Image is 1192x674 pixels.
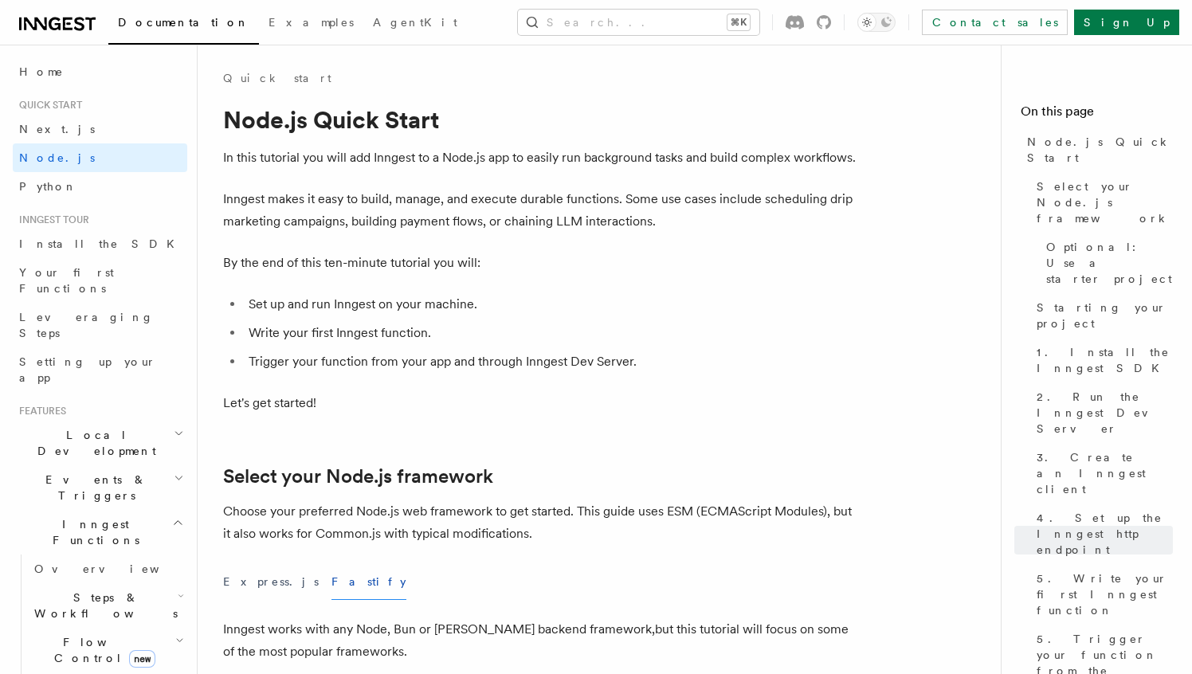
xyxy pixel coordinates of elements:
[19,355,156,384] span: Setting up your app
[19,311,154,339] span: Leveraging Steps
[1030,293,1173,338] a: Starting your project
[13,421,187,465] button: Local Development
[13,143,187,172] a: Node.js
[1030,443,1173,504] a: 3. Create an Inngest client
[223,392,861,414] p: Let's get started!
[259,5,363,43] a: Examples
[28,554,187,583] a: Overview
[331,564,406,600] button: Fastify
[13,172,187,201] a: Python
[1037,570,1173,618] span: 5. Write your first Inngest function
[1021,102,1173,127] h4: On this page
[1030,564,1173,625] a: 5. Write your first Inngest function
[269,16,354,29] span: Examples
[13,303,187,347] a: Leveraging Steps
[1037,449,1173,497] span: 3. Create an Inngest client
[727,14,750,30] kbd: ⌘K
[244,322,861,344] li: Write your first Inngest function.
[1074,10,1179,35] a: Sign Up
[19,123,95,135] span: Next.js
[13,405,66,417] span: Features
[518,10,759,35] button: Search...⌘K
[1037,300,1173,331] span: Starting your project
[1040,233,1173,293] a: Optional: Use a starter project
[1030,172,1173,233] a: Select your Node.js framework
[19,151,95,164] span: Node.js
[13,472,174,504] span: Events & Triggers
[19,237,184,250] span: Install the SDK
[28,583,187,628] button: Steps & Workflows
[13,99,82,112] span: Quick start
[1030,338,1173,382] a: 1. Install the Inngest SDK
[129,650,155,668] span: new
[13,214,89,226] span: Inngest tour
[13,465,187,510] button: Events & Triggers
[1037,344,1173,376] span: 1. Install the Inngest SDK
[223,465,493,488] a: Select your Node.js framework
[1037,389,1173,437] span: 2. Run the Inngest Dev Server
[19,64,64,80] span: Home
[1021,127,1173,172] a: Node.js Quick Start
[922,10,1068,35] a: Contact sales
[244,351,861,373] li: Trigger your function from your app and through Inngest Dev Server.
[1046,239,1173,287] span: Optional: Use a starter project
[13,516,172,548] span: Inngest Functions
[13,229,187,258] a: Install the SDK
[223,70,331,86] a: Quick start
[13,57,187,86] a: Home
[373,16,457,29] span: AgentKit
[1037,510,1173,558] span: 4. Set up the Inngest http endpoint
[223,105,861,134] h1: Node.js Quick Start
[28,634,175,666] span: Flow Control
[857,13,896,32] button: Toggle dark mode
[244,293,861,315] li: Set up and run Inngest on your machine.
[13,347,187,392] a: Setting up your app
[223,252,861,274] p: By the end of this ten-minute tutorial you will:
[223,147,861,169] p: In this tutorial you will add Inngest to a Node.js app to easily run background tasks and build c...
[223,564,319,600] button: Express.js
[1027,134,1173,166] span: Node.js Quick Start
[108,5,259,45] a: Documentation
[13,115,187,143] a: Next.js
[13,510,187,554] button: Inngest Functions
[19,266,114,295] span: Your first Functions
[223,618,861,663] p: Inngest works with any Node, Bun or [PERSON_NAME] backend framework,but this tutorial will focus ...
[1030,382,1173,443] a: 2. Run the Inngest Dev Server
[363,5,467,43] a: AgentKit
[1037,178,1173,226] span: Select your Node.js framework
[13,258,187,303] a: Your first Functions
[19,180,77,193] span: Python
[223,500,861,545] p: Choose your preferred Node.js web framework to get started. This guide uses ESM (ECMAScript Modul...
[34,562,198,575] span: Overview
[28,590,178,621] span: Steps & Workflows
[223,188,861,233] p: Inngest makes it easy to build, manage, and execute durable functions. Some use cases include sch...
[13,427,174,459] span: Local Development
[1030,504,1173,564] a: 4. Set up the Inngest http endpoint
[118,16,249,29] span: Documentation
[28,628,187,672] button: Flow Controlnew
